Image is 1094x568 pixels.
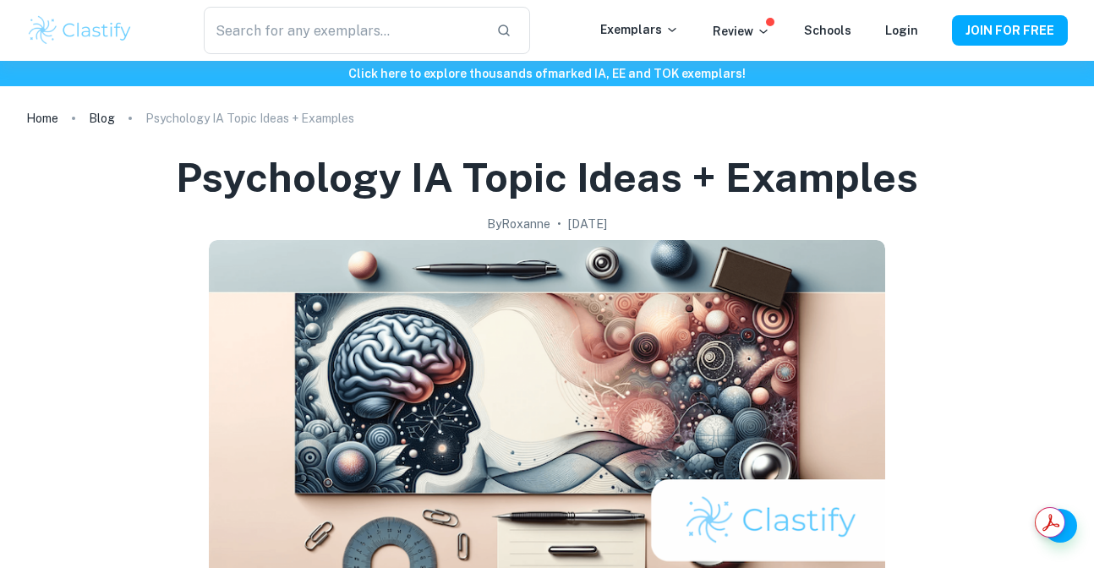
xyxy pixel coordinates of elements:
[176,150,918,205] h1: Psychology IA Topic Ideas + Examples
[204,7,483,54] input: Search for any exemplars...
[885,24,918,37] a: Login
[3,64,1091,83] h6: Click here to explore thousands of marked IA, EE and TOK exemplars !
[952,15,1068,46] button: JOIN FOR FREE
[804,24,851,37] a: Schools
[487,215,550,233] h2: By Roxanne
[89,106,115,130] a: Blog
[568,215,607,233] h2: [DATE]
[557,215,561,233] p: •
[26,14,134,47] img: Clastify logo
[600,20,679,39] p: Exemplars
[713,22,770,41] p: Review
[26,106,58,130] a: Home
[145,109,354,128] p: Psychology IA Topic Ideas + Examples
